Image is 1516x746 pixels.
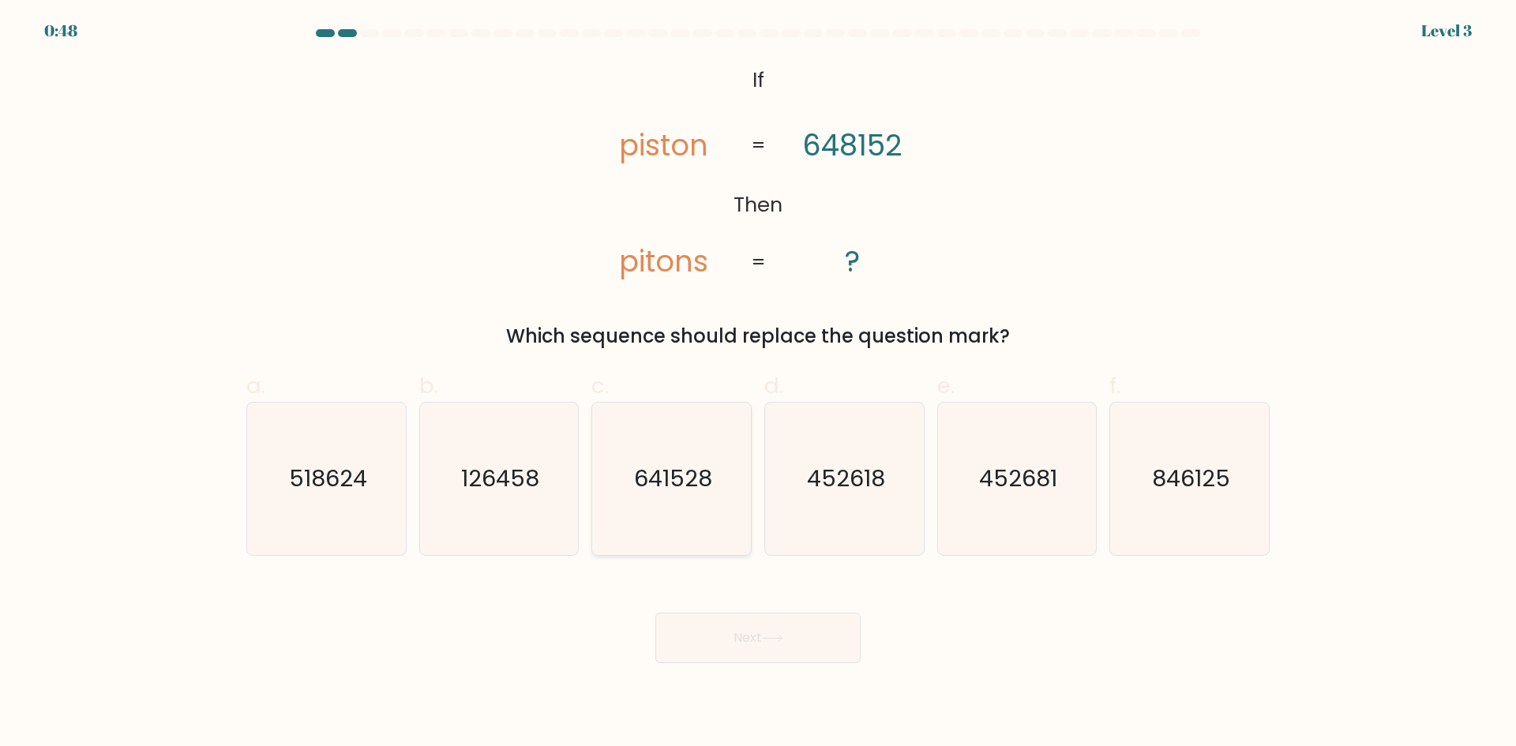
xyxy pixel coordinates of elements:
span: f. [1109,370,1120,401]
tspan: pitons [619,241,708,282]
tspan: = [751,248,766,276]
text: 126458 [461,463,539,494]
tspan: If [752,66,764,94]
tspan: = [751,132,766,160]
tspan: ? [845,241,860,282]
tspan: 648152 [802,125,902,166]
tspan: piston [619,125,708,166]
span: b. [419,370,438,401]
text: 846125 [1152,463,1230,494]
div: Which sequence should replace the question mark? [256,322,1260,351]
text: 452618 [807,463,885,494]
span: e. [937,370,955,401]
tspan: Then [734,191,782,219]
button: Next [655,613,861,663]
text: 518624 [289,463,367,494]
div: Level 3 [1421,19,1472,43]
text: 641528 [634,463,712,494]
div: 0:48 [44,19,77,43]
text: 452681 [979,463,1057,494]
span: c. [591,370,609,401]
span: d. [764,370,783,401]
span: a. [246,370,265,401]
svg: @import url('[URL][DOMAIN_NAME]); [576,60,940,284]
